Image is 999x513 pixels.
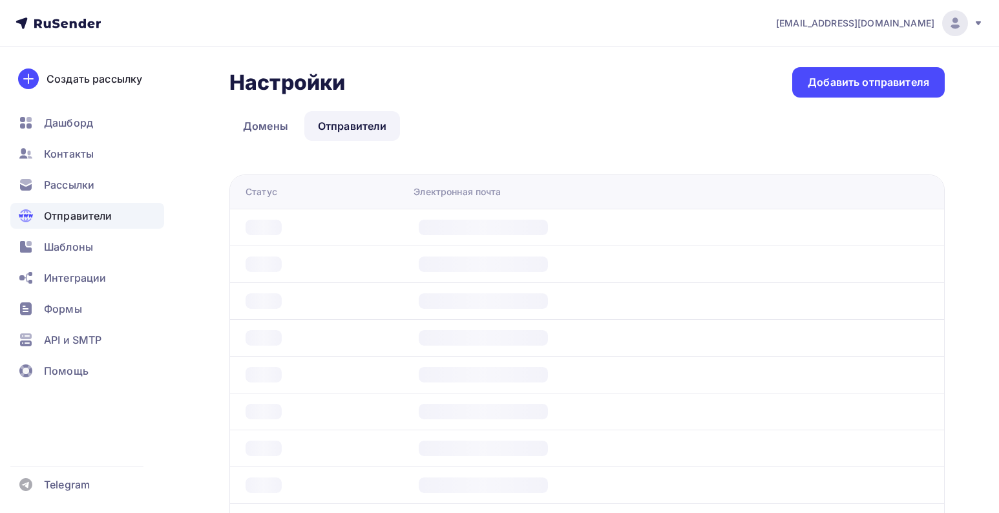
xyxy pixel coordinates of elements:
[246,185,277,198] div: Статус
[44,115,93,131] span: Дашборд
[44,477,90,492] span: Telegram
[10,296,164,322] a: Формы
[10,110,164,136] a: Дашборд
[44,270,106,286] span: Интеграции
[44,208,112,224] span: Отправители
[10,203,164,229] a: Отправители
[44,146,94,162] span: Контакты
[808,75,929,90] div: Добавить отправителя
[44,177,94,193] span: Рассылки
[414,185,501,198] div: Электронная почта
[44,301,82,317] span: Формы
[229,111,302,141] a: Домены
[776,10,983,36] a: [EMAIL_ADDRESS][DOMAIN_NAME]
[10,172,164,198] a: Рассылки
[44,363,89,379] span: Помощь
[10,234,164,260] a: Шаблоны
[304,111,401,141] a: Отправители
[44,239,93,255] span: Шаблоны
[776,17,934,30] span: [EMAIL_ADDRESS][DOMAIN_NAME]
[44,332,101,348] span: API и SMTP
[47,71,142,87] div: Создать рассылку
[10,141,164,167] a: Контакты
[229,70,345,96] h2: Настройки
